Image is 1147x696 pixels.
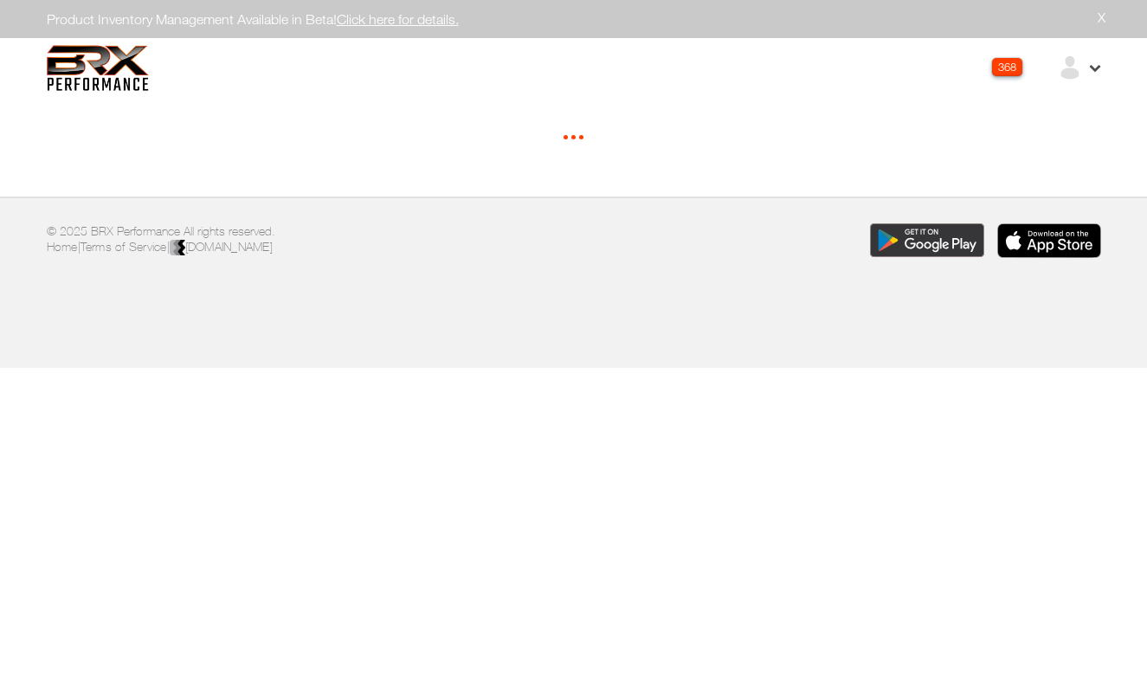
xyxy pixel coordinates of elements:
[170,240,185,257] img: colorblack-fill
[47,240,78,254] a: Home
[1098,9,1105,26] a: X
[992,58,1022,76] div: 368
[47,223,561,257] p: © 2025 BRX Performance All rights reserved. | |
[47,45,150,91] img: 6f7da32581c89ca25d665dc3aae533e4f14fe3ef_original.svg
[170,240,273,254] a: [DOMAIN_NAME]
[997,223,1101,258] img: Download the BRX Performance app for iOS
[34,9,1114,29] div: Product Inventory Management Available in Beta!
[81,240,167,254] a: Terms of Service
[870,223,984,258] img: Download the BRX Performance app for Google Play
[337,11,459,27] a: Click here for details.
[1057,55,1083,81] img: ex-default-user.svg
